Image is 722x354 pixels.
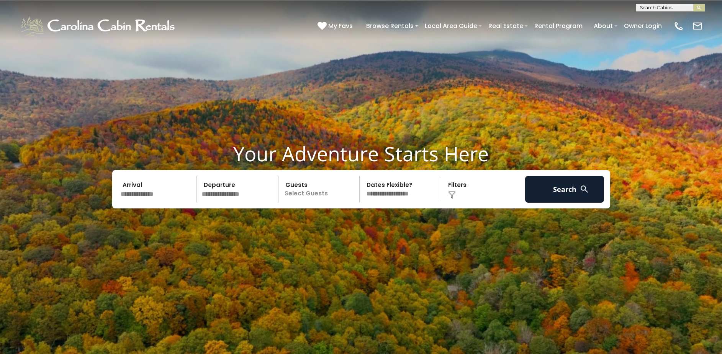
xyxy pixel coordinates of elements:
a: Browse Rentals [362,19,417,33]
p: Select Guests [281,176,360,203]
button: Search [525,176,604,203]
img: phone-regular-white.png [673,21,684,31]
img: filter--v1.png [448,191,456,199]
a: Local Area Guide [421,19,481,33]
a: Real Estate [485,19,527,33]
img: White-1-1-2.png [19,15,178,38]
a: Rental Program [530,19,586,33]
img: mail-regular-white.png [692,21,703,31]
a: About [590,19,617,33]
a: Owner Login [620,19,666,33]
h1: Your Adventure Starts Here [6,142,716,166]
span: My Favs [328,21,353,31]
a: My Favs [318,21,355,31]
img: search-regular-white.png [580,184,589,194]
